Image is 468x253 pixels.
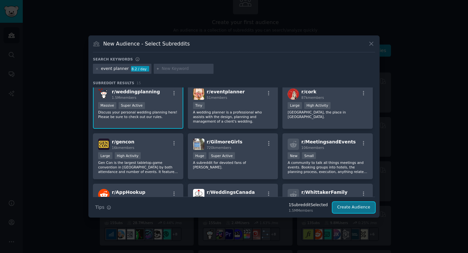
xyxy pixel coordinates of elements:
div: event planner [101,66,129,72]
span: 720k members [207,146,231,150]
p: A wedding planner is a professional who assists with the design, planning and management of a cli... [193,110,273,124]
div: New [288,152,300,159]
span: r/ gencon [112,139,134,144]
div: 1.5M Members [289,208,328,213]
span: 15 [136,81,141,85]
p: [GEOGRAPHIC_DATA], the place in [GEOGRAPHIC_DATA]. [288,110,368,119]
span: r/ eventplanner [207,89,245,94]
div: High Activity [115,152,141,159]
span: r/ MeetingsandEvents [301,139,356,144]
span: 530 members [301,196,324,200]
div: Super Active [119,102,145,109]
img: eventplanner [193,88,204,100]
span: 1.5M members [112,96,136,100]
span: r/ WhittakerFamily [301,190,347,195]
div: 8.2 / day [131,66,149,72]
div: Huge [193,152,207,159]
button: Tips [93,202,113,213]
span: 16k members [112,146,134,150]
div: Super Active [209,152,235,159]
p: Discuss your personal wedding planning here! Please be sure to check out our rules. [98,110,178,119]
span: r/ WeddingsCanada [207,190,255,195]
div: Large [98,152,112,159]
span: r/ GilmoreGirls [207,139,242,144]
p: A community to talk all things meetings and events. Booking groups into hotels, the planning proc... [288,160,368,174]
button: Create Audience [332,202,375,213]
span: 87k members [301,96,324,100]
div: Tiny [193,102,205,109]
span: r/ cork [301,89,316,94]
div: Large [288,102,302,109]
img: AppHookup [98,189,110,200]
span: r/ AppHookup [112,190,145,195]
img: weddingplanning [98,88,110,100]
input: New Keyword [162,66,211,72]
h3: New Audience - Select Subreddits [103,40,190,47]
span: Subreddit Results [93,81,134,85]
img: WeddingsCanada [193,189,204,200]
span: 16k members [207,196,229,200]
p: Gen Con is the largest tabletop-game convention in [GEOGRAPHIC_DATA] by both attendance and numbe... [98,160,178,174]
span: Tips [95,204,104,211]
span: 106 members [301,146,324,150]
div: Small [302,152,316,159]
div: Massive [98,102,116,109]
span: r/ weddingplanning [112,89,160,94]
div: High Activity [304,102,331,109]
span: 51 members [207,96,227,100]
img: GilmoreGirls [193,139,204,150]
div: 1 Subreddit Selected [289,202,328,208]
span: 193k members [112,196,136,200]
p: A subreddit for devoted fans of [PERSON_NAME]. [193,160,273,169]
img: cork [288,88,299,100]
h3: Search keywords [93,57,133,61]
img: gencon [98,139,110,150]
